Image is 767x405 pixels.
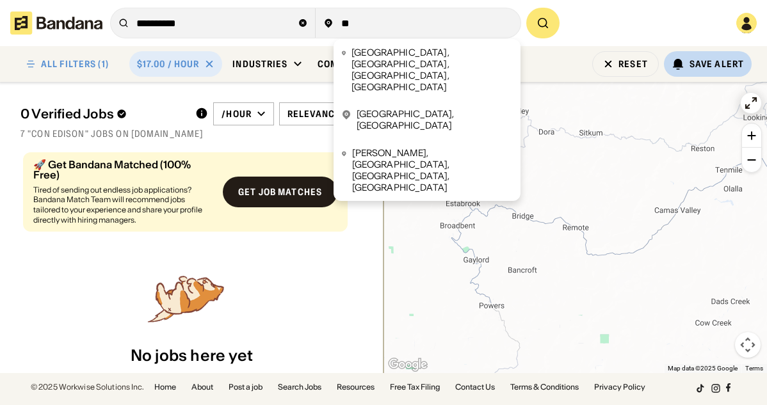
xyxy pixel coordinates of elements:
[594,383,645,391] a: Privacy Policy
[20,128,363,139] div: 7 "con Edison" jobs on [DOMAIN_NAME]
[10,12,102,35] img: Bandana logotype
[390,383,440,391] a: Free Tax Filing
[41,60,109,68] div: ALL FILTERS (1)
[668,365,738,372] span: Map data ©2025 Google
[222,108,252,120] div: /hour
[131,347,254,365] div: No jobs here yet
[154,383,176,391] a: Home
[455,383,495,391] a: Contact Us
[67,370,317,385] div: Try changing your filters or adjusting your search area
[20,106,185,122] div: 0 Verified Jobs
[287,108,341,120] div: Relevance
[352,147,513,194] div: [PERSON_NAME], [GEOGRAPHIC_DATA], [GEOGRAPHIC_DATA], [GEOGRAPHIC_DATA]
[20,147,363,270] div: grid
[229,383,262,391] a: Post a job
[31,383,144,391] div: © 2025 Workwise Solutions Inc.
[318,58,371,70] div: Companies
[33,185,213,225] div: Tired of sending out endless job applications? Bandana Match Team will recommend jobs tailored to...
[618,60,648,68] div: Reset
[337,383,375,391] a: Resources
[191,383,213,391] a: About
[735,332,761,358] button: Map camera controls
[238,187,322,196] div: Get job matches
[387,356,429,373] a: Open this area in Google Maps (opens a new window)
[387,356,429,373] img: Google
[510,383,579,391] a: Terms & Conditions
[351,47,513,93] div: [GEOGRAPHIC_DATA], [GEOGRAPHIC_DATA], [GEOGRAPHIC_DATA], [GEOGRAPHIC_DATA]
[745,365,763,372] a: Terms (opens in new tab)
[232,58,287,70] div: Industries
[137,58,200,70] div: $17.00 / hour
[690,58,744,70] div: Save Alert
[33,159,213,180] div: 🚀 Get Bandana Matched (100% Free)
[278,383,321,391] a: Search Jobs
[357,108,513,131] div: [GEOGRAPHIC_DATA], [GEOGRAPHIC_DATA]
